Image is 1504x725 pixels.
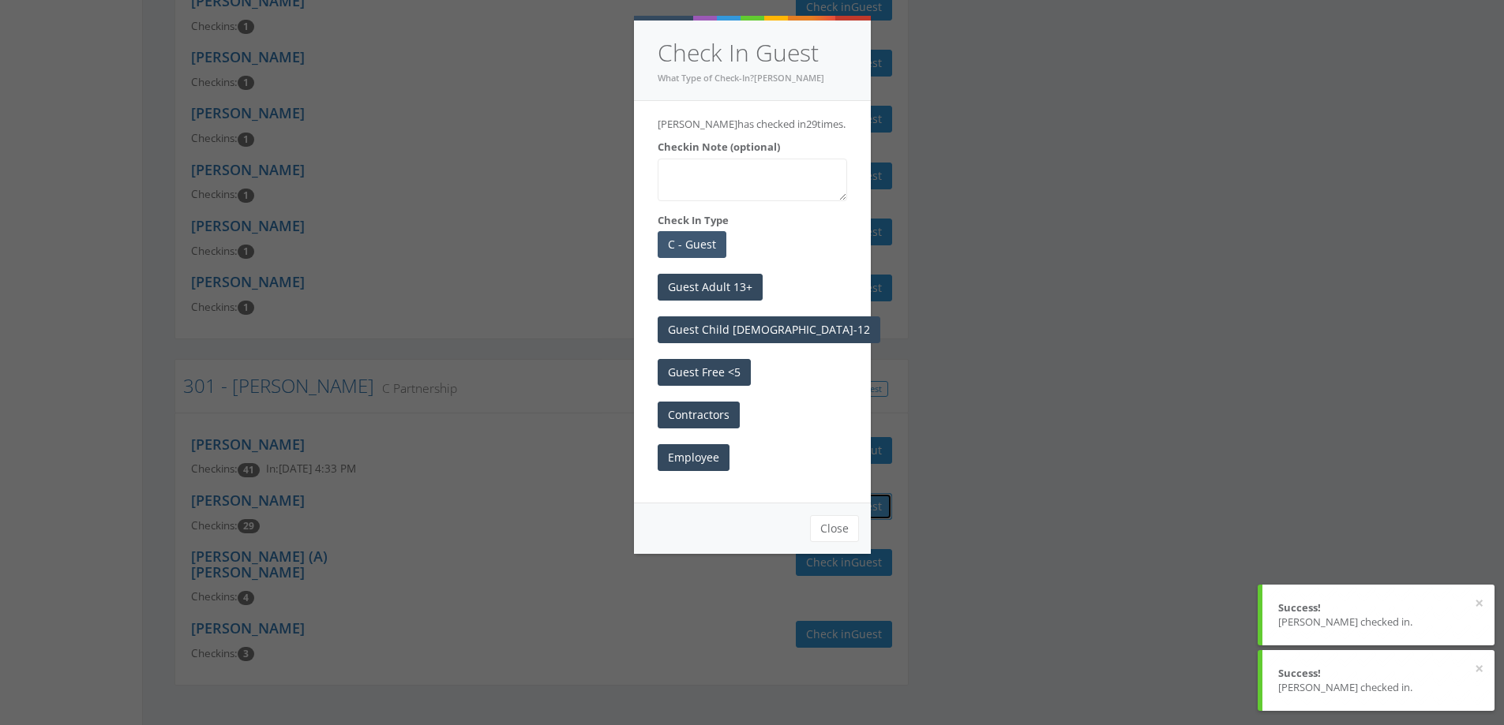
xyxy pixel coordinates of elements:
label: Checkin Note (optional) [658,140,780,155]
button: Guest Child [DEMOGRAPHIC_DATA]-12 [658,316,880,343]
button: × [1475,596,1483,611]
button: Contractors [658,402,740,428]
p: [PERSON_NAME] has checked in times. [658,117,847,132]
small: What Type of Check-In?[PERSON_NAME] [658,72,824,84]
h4: Check In Guest [658,36,847,70]
button: Employee [658,444,729,471]
div: Success! [1278,600,1479,615]
div: [PERSON_NAME] checked in. [1278,680,1479,695]
label: Check In Type [658,213,729,228]
button: C - Guest [658,231,726,258]
button: × [1475,661,1483,677]
button: Guest Adult 13+ [658,274,763,301]
div: [PERSON_NAME] checked in. [1278,615,1479,630]
span: 29 [806,117,817,131]
button: Guest Free <5 [658,359,751,386]
button: Close [810,515,859,542]
div: Success! [1278,666,1479,681]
